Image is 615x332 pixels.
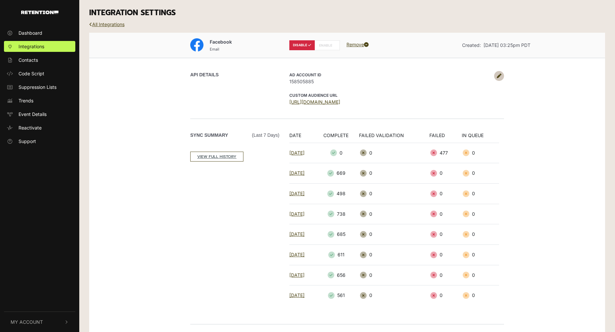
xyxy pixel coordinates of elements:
a: Integrations [4,41,75,52]
a: [DATE] [289,272,305,278]
td: 0 [317,143,359,163]
a: [DATE] [289,211,305,217]
td: 611 [317,244,359,265]
span: 158505885 [289,78,491,85]
span: Integrations [18,43,44,50]
td: 738 [317,204,359,224]
span: Event Details [18,111,47,118]
td: 0 [462,183,499,204]
a: Support [4,136,75,147]
td: 685 [317,224,359,245]
span: [DATE] 03:25pm PDT [484,42,530,48]
span: Created: [462,42,481,48]
td: 0 [462,143,499,163]
td: 0 [429,163,462,184]
a: [DATE] [289,292,305,298]
a: Reactivate [4,122,75,133]
h3: INTEGRATION SETTINGS [89,8,605,18]
td: 0 [359,163,430,184]
a: VIEW FULL HISTORY [190,152,243,162]
td: 0 [462,285,499,306]
button: My Account [4,312,75,332]
td: 0 [462,244,499,265]
img: Facebook [190,38,203,52]
label: Sync Summary [190,132,279,139]
td: 0 [462,224,499,245]
a: Suppression Lists [4,82,75,92]
a: [DATE] [289,231,305,237]
td: 0 [429,244,462,265]
a: All Integrations [89,21,125,27]
a: [DATE] [289,170,305,176]
td: 0 [359,224,430,245]
td: 0 [359,183,430,204]
span: Dashboard [18,29,42,36]
td: 0 [429,224,462,245]
strong: AD Account ID [289,72,321,77]
td: 0 [462,265,499,285]
span: My Account [11,318,43,325]
span: Reactivate [18,124,42,131]
small: Email [210,47,219,52]
td: 0 [462,163,499,184]
td: 669 [317,163,359,184]
a: Code Script [4,68,75,79]
td: 0 [359,244,430,265]
label: ENABLE [314,40,340,50]
td: 0 [429,265,462,285]
td: 0 [429,204,462,224]
td: 477 [429,143,462,163]
span: Trends [18,97,33,104]
td: 0 [359,143,430,163]
td: 0 [429,183,462,204]
label: DISABLE [289,40,315,50]
td: 0 [462,204,499,224]
th: IN QUEUE [462,132,499,143]
a: Remove [346,42,369,47]
td: 498 [317,183,359,204]
a: Dashboard [4,27,75,38]
th: FAILED VALIDATION [359,132,430,143]
td: 561 [317,285,359,306]
label: API DETAILS [190,71,219,78]
td: 0 [359,204,430,224]
span: (Last 7 days) [252,132,279,139]
td: 0 [429,285,462,306]
th: COMPLETE [317,132,359,143]
a: Trends [4,95,75,106]
a: [URL][DOMAIN_NAME] [289,99,340,105]
td: 656 [317,265,359,285]
span: Support [18,138,36,145]
a: [DATE] [289,150,305,156]
a: Contacts [4,55,75,65]
span: Contacts [18,56,38,63]
a: [DATE] [289,191,305,196]
span: Facebook [210,39,232,45]
td: 0 [359,285,430,306]
span: Suppression Lists [18,84,56,91]
th: DATE [289,132,317,143]
strong: CUSTOM AUDIENCE URL [289,93,338,98]
a: Event Details [4,109,75,120]
img: Retention.com [21,11,58,14]
td: 0 [359,265,430,285]
span: Code Script [18,70,44,77]
th: FAILED [429,132,462,143]
a: [DATE] [289,252,305,257]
